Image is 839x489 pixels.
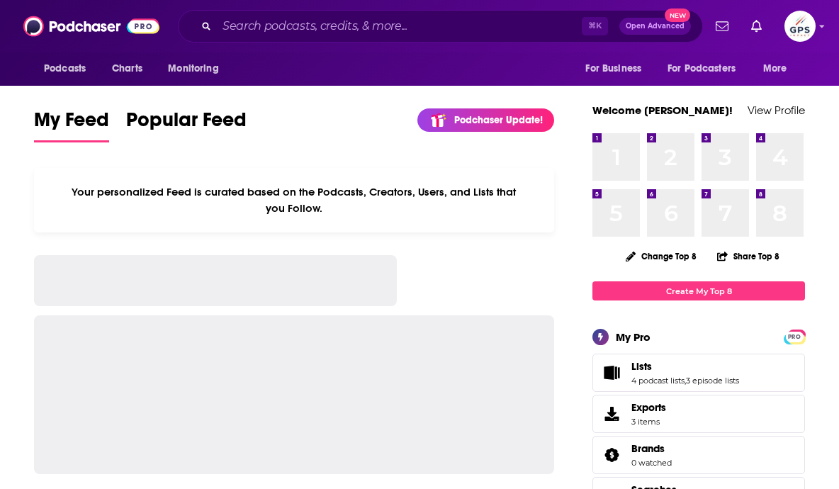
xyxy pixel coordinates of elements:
a: PRO [786,331,803,342]
a: Welcome [PERSON_NAME]! [592,103,733,117]
span: Podcasts [44,59,86,79]
span: Lists [592,354,805,392]
span: Monitoring [168,59,218,79]
span: For Business [585,59,641,79]
a: 3 episode lists [686,376,739,386]
span: For Podcasters [668,59,736,79]
span: Exports [631,401,666,414]
a: Charts [103,55,151,82]
span: 3 items [631,417,666,427]
a: View Profile [748,103,805,117]
span: My Feed [34,108,109,140]
input: Search podcasts, credits, & more... [217,15,582,38]
a: 0 watched [631,458,672,468]
span: Logged in as JocelynOGPS [784,11,816,42]
a: Brands [597,445,626,465]
img: User Profile [784,11,816,42]
span: , [685,376,686,386]
button: open menu [658,55,756,82]
button: Open AdvancedNew [619,18,691,35]
a: Lists [631,360,739,373]
span: ⌘ K [582,17,608,35]
a: Show notifications dropdown [745,14,767,38]
div: Search podcasts, credits, & more... [178,10,703,43]
button: open menu [575,55,659,82]
span: Exports [597,404,626,424]
a: My Feed [34,108,109,142]
button: open menu [753,55,805,82]
a: Create My Top 8 [592,281,805,300]
span: PRO [786,332,803,342]
a: Lists [597,363,626,383]
span: Brands [631,442,665,455]
span: Lists [631,360,652,373]
a: Exports [592,395,805,433]
a: 4 podcast lists [631,376,685,386]
p: Podchaser Update! [454,114,543,126]
div: Your personalized Feed is curated based on the Podcasts, Creators, Users, and Lists that you Follow. [34,168,554,232]
a: Show notifications dropdown [710,14,734,38]
span: More [763,59,787,79]
a: Brands [631,442,672,455]
img: Podchaser - Follow, Share and Rate Podcasts [23,13,159,40]
a: Popular Feed [126,108,247,142]
span: New [665,9,690,22]
span: Open Advanced [626,23,685,30]
button: Share Top 8 [716,242,780,270]
button: Show profile menu [784,11,816,42]
span: Brands [592,436,805,474]
button: Change Top 8 [617,247,705,265]
div: My Pro [616,330,651,344]
button: open menu [158,55,237,82]
button: open menu [34,55,104,82]
span: Popular Feed [126,108,247,140]
span: Charts [112,59,142,79]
